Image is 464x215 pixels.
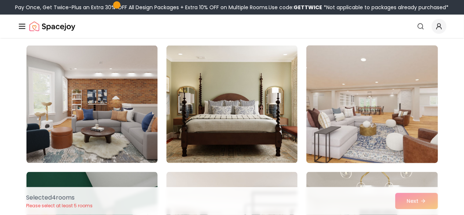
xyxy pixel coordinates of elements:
p: Please select at least 5 rooms [26,203,93,209]
img: Spacejoy Logo [29,19,75,34]
p: Selected 4 room s [26,193,93,202]
img: Room room-15 [303,43,441,166]
b: GETTWICE [294,4,323,11]
img: Room room-14 [166,46,298,163]
a: Spacejoy [29,19,75,34]
div: Pay Once, Get Twice-Plus an Extra 30% OFF All Design Packages + Extra 10% OFF on Multiple Rooms. [15,4,449,11]
nav: Global [18,15,446,38]
span: Use code: [269,4,323,11]
span: *Not applicable to packages already purchased* [323,4,449,11]
img: Room room-13 [26,46,158,163]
